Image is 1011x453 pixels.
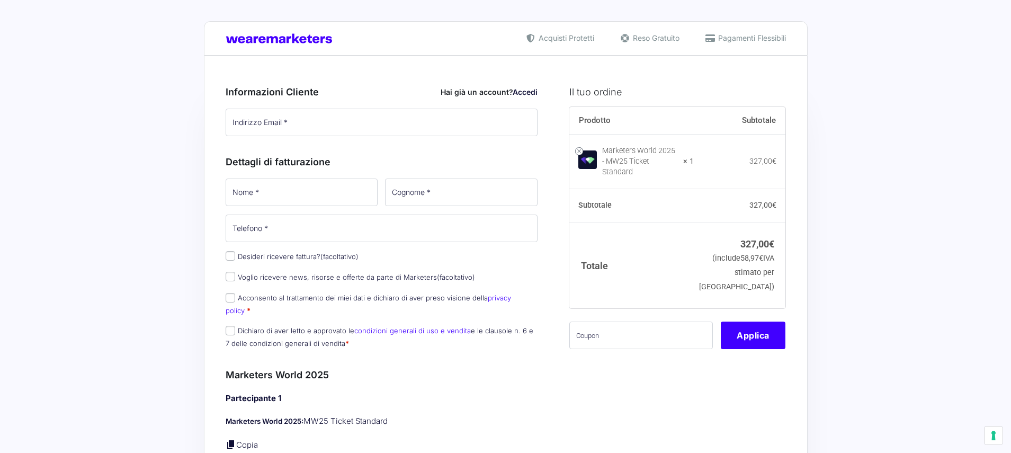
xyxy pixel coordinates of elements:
input: Nome * [226,179,378,206]
label: Desideri ricevere fattura? [226,252,359,261]
input: Acconsento al trattamento dei miei dati e dichiaro di aver preso visione dellaprivacy policy [226,293,235,303]
button: Applica [721,322,785,349]
label: Acconsento al trattamento dei miei dati e dichiaro di aver preso visione della [226,294,511,314]
a: Copia i dettagli dell'acquirente [226,439,236,450]
small: (include IVA stimato per [GEOGRAPHIC_DATA]) [699,254,774,291]
h4: Partecipante 1 [226,393,538,405]
button: Le tue preferenze relative al consenso per le tecnologie di tracciamento [985,427,1003,445]
a: privacy policy [226,294,511,314]
h3: Dettagli di fatturazione [226,155,538,169]
span: € [772,157,776,165]
div: Hai già un account? [441,86,538,97]
span: € [769,238,774,250]
th: Subtotale [569,189,694,223]
p: MW25 Ticket Standard [226,415,538,428]
th: Totale [569,223,694,308]
span: 58,97 [740,254,763,263]
strong: × 1 [683,156,694,167]
span: Reso Gratuito [630,32,679,43]
span: (facoltativo) [320,252,359,261]
bdi: 327,00 [740,238,774,250]
input: Indirizzo Email * [226,109,538,136]
th: Subtotale [694,107,786,135]
span: € [759,254,763,263]
input: Cognome * [385,179,538,206]
h3: Il tuo ordine [569,85,785,99]
label: Dichiaro di aver letto e approvato le e le clausole n. 6 e 7 delle condizioni generali di vendita [226,326,533,347]
strong: Marketers World 2025: [226,417,303,425]
div: Marketers World 2025 - MW25 Ticket Standard [602,146,676,177]
th: Prodotto [569,107,694,135]
a: Accedi [513,87,538,96]
span: Acquisti Protetti [536,32,594,43]
span: (facoltativo) [437,273,475,281]
input: Telefono * [226,215,538,242]
label: Voglio ricevere news, risorse e offerte da parte di Marketers [226,273,475,281]
h3: Informazioni Cliente [226,85,538,99]
h3: Marketers World 2025 [226,368,538,382]
span: Pagamenti Flessibili [715,32,786,43]
input: Coupon [569,322,713,349]
input: Dichiaro di aver letto e approvato lecondizioni generali di uso e venditae le clausole n. 6 e 7 d... [226,326,235,335]
bdi: 327,00 [749,157,776,165]
input: Voglio ricevere news, risorse e offerte da parte di Marketers(facoltativo) [226,272,235,281]
a: condizioni generali di uso e vendita [354,326,471,335]
a: Copia [236,440,258,450]
bdi: 327,00 [749,201,776,209]
span: € [772,201,776,209]
img: Marketers World 2025 - MW25 Ticket Standard [578,150,597,169]
input: Desideri ricevere fattura?(facoltativo) [226,251,235,261]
